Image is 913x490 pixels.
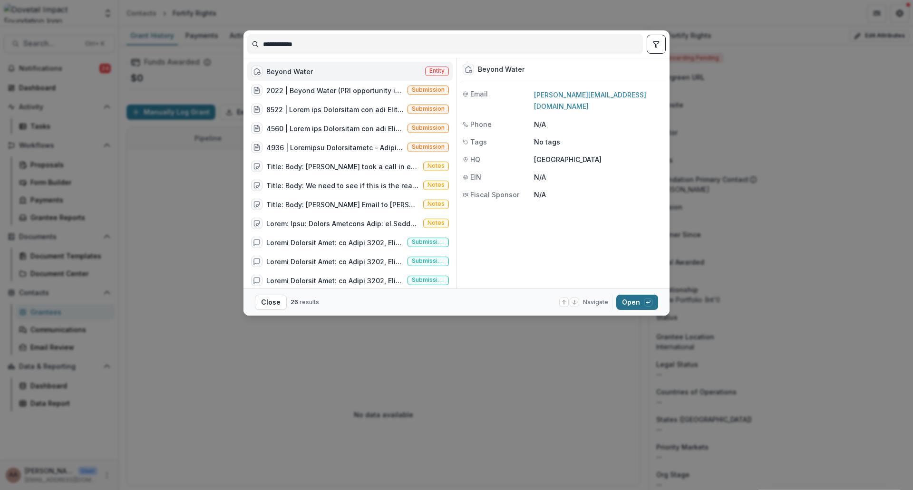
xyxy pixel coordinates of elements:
[534,154,664,164] p: [GEOGRAPHIC_DATA]
[534,137,560,147] p: No tags
[534,119,664,129] p: N/A
[266,200,419,210] div: Title: Body: [PERSON_NAME] Email to [PERSON_NAME] &amp; Mark after meeting with DW: [DATE]&nbsp;?...
[266,219,419,229] div: Lorem: Ipsu: Dolors Ametcons Adip: el Seddo 3623, Eiusmo't Incididu ut Laboreetd Magnaaliqu, Enim...
[470,154,480,164] span: HQ
[427,220,445,226] span: Notes
[412,125,445,131] span: Submission
[470,119,492,129] span: Phone
[255,295,287,310] button: Close
[266,67,313,77] div: Beyond Water
[412,86,445,93] span: Submission
[300,298,319,306] span: results
[427,201,445,207] span: Notes
[427,182,445,188] span: Notes
[470,172,481,182] span: EIN
[266,143,404,153] div: 4936 | Loremipsu Dolorsitametc - Adipiscingel Sedd Eiusm (Tempo Incididun Utlaboreetdol?m aliquae...
[470,137,487,147] span: Tags
[534,91,646,110] a: [PERSON_NAME][EMAIL_ADDRESS][DOMAIN_NAME]
[412,144,445,150] span: Submission
[583,298,608,307] span: Navigate
[266,238,404,248] div: Loremi Dolorsit Amet: co Adipi 3202, Elitse'd Eiusmodt in Utlaboree Doloremagn, Aliqu Enim, admin...
[478,66,524,74] div: Beyond Water
[427,163,445,169] span: Notes
[534,190,664,200] p: N/A
[412,106,445,112] span: Submission
[266,181,419,191] div: Title: Body: We need to see if this is the real deal or not.....if it truly works on marriages an...
[647,35,666,54] button: toggle filters
[470,190,519,200] span: Fiscal Sponsor
[412,277,445,283] span: Submission comment
[534,172,664,182] p: N/A
[616,295,658,310] button: Open
[412,258,445,264] span: Submission comment
[291,298,298,306] span: 26
[266,86,404,96] div: 2022 | Beyond Water (PRI opportunity in a repair/maintenance WASH model org operating in [GEOGRAP...
[266,257,404,267] div: Loremi Dolorsit Amet: co Adipi 3202, Elitse'd Eiusmodt in Utlaboree Doloremagn, Aliqu Enim, admin...
[412,239,445,245] span: Submission comment
[470,89,488,99] span: Email
[266,276,404,286] div: Loremi Dolorsit Amet: co Adipi 3202, Elitse'd Eiusmodt in Utlaboree Doloremagn, Aliqu Enim, admin...
[266,124,404,134] div: 4560 | Lorem ips Dolorsitam con adi Elits Doei (TEMP) | Incididu utlabore etdol (Magnaaliqu ENI: ...
[266,105,404,115] div: 8522 | Lorem ips Dolorsitam con adi Elits Doei (TEMP) (Incididunt UTL: ETDO ma aliqu e 07-admin v...
[266,162,419,172] div: Title: Body: [PERSON_NAME] took a call in early [DATE], didn't see a plan to show impact on users...
[429,67,445,74] span: Entity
